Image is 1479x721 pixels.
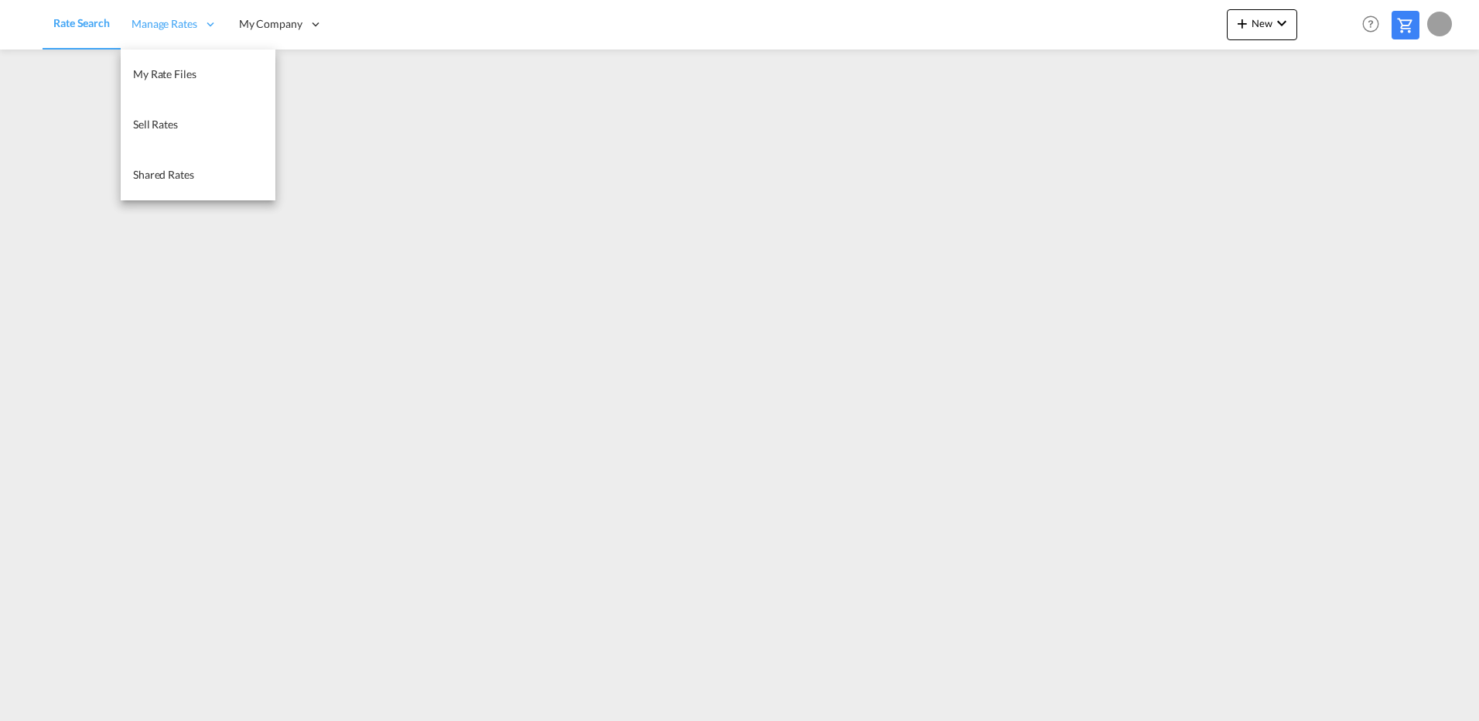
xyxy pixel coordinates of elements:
[1233,14,1252,32] md-icon: icon-plus 400-fg
[239,16,302,32] span: My Company
[1227,9,1297,40] button: icon-plus 400-fgNewicon-chevron-down
[132,16,197,32] span: Manage Rates
[121,100,275,150] a: Sell Rates
[133,67,196,80] span: My Rate Files
[1358,11,1392,39] div: Help
[133,118,178,131] span: Sell Rates
[1272,14,1291,32] md-icon: icon-chevron-down
[53,16,110,29] span: Rate Search
[1358,11,1384,37] span: Help
[121,150,275,200] a: Shared Rates
[133,168,194,181] span: Shared Rates
[121,50,275,100] a: My Rate Files
[1233,17,1291,29] span: New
